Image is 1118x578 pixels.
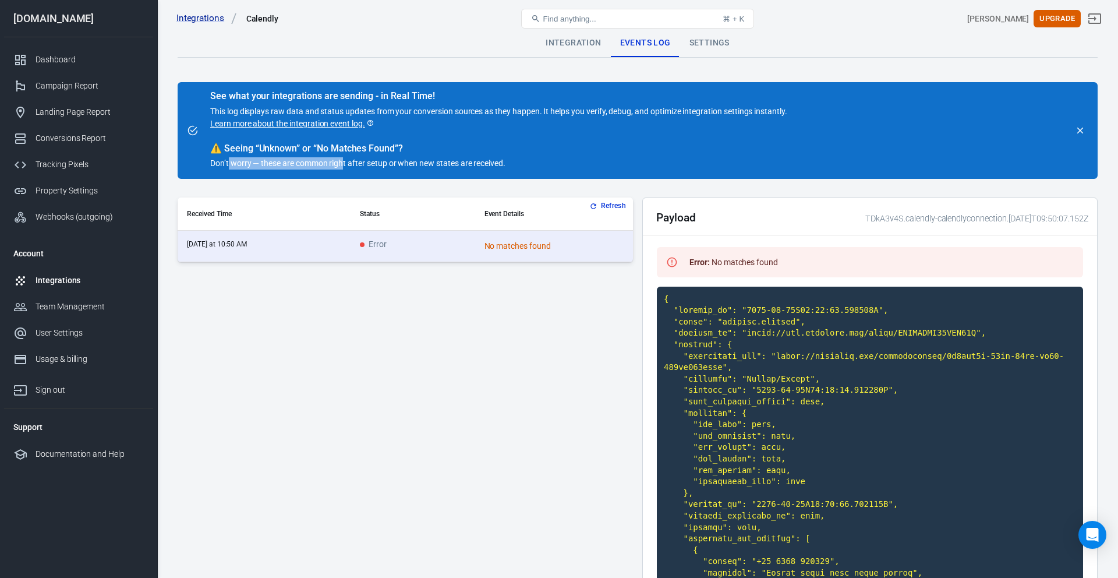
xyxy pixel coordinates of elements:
span: Error [360,240,387,250]
div: TDkA3v4S.calendly-calendlyconnection.[DATE]T09:50:07.152Z [861,213,1088,225]
div: See what your integrations are sending - in Real Time! [210,90,787,102]
a: Sign out [4,372,153,403]
time: 2025-08-11T10:50:07+01:00 [187,240,247,248]
a: Dashboard [4,47,153,73]
div: Tracking Pixels [36,158,144,171]
div: Landing Page Report [36,106,144,118]
button: Upgrade [1034,10,1081,28]
div: Webhooks (outgoing) [36,211,144,223]
div: Team Management [36,301,144,313]
div: No matches found [685,252,783,273]
button: Find anything...⌘ + K [521,9,754,29]
div: Dashboard [36,54,144,66]
div: User Settings [36,327,144,339]
a: Campaign Report [4,73,153,99]
a: Webhooks (outgoing) [4,204,153,230]
div: Usage & billing [36,353,144,365]
div: Conversions Report [36,132,144,144]
div: Integrations [36,274,144,287]
a: User Settings [4,320,153,346]
div: Documentation and Help [36,448,144,460]
a: Sign out [1081,5,1109,33]
div: scrollable content [178,198,633,262]
div: Integration [536,29,610,57]
div: Calendly [246,13,279,24]
div: Sign out [36,384,144,396]
li: Support [4,413,153,441]
span: Find anything... [543,15,596,23]
a: Tracking Pixels [4,151,153,178]
th: Event Details [475,198,633,231]
h2: Payload [656,212,696,224]
a: Property Settings [4,178,153,204]
a: Learn more about the integration event log. [210,118,374,130]
p: This log displays raw data and status updates from your conversion sources as they happen. It hel... [210,105,787,130]
span: warning [210,143,222,154]
button: close [1072,122,1088,139]
p: Don’t worry — these are common right after setup or when new states are received. [210,157,787,170]
div: Open Intercom Messenger [1078,521,1106,549]
a: Landing Page Report [4,99,153,125]
a: Integrations [4,267,153,294]
button: Refresh [587,200,631,212]
div: [DOMAIN_NAME] [4,13,153,24]
div: Campaign Report [36,80,144,92]
strong: Error : [689,258,710,267]
a: Conversions Report [4,125,153,151]
div: Seeing “Unknown” or “No Matches Found”? [210,143,787,154]
th: Received Time [178,198,351,231]
a: Integrations [176,12,237,24]
li: Account [4,239,153,267]
div: No matches found [484,240,624,252]
div: Settings [680,29,739,57]
div: ⌘ + K [723,15,744,23]
div: Account id: TDkA3v4S [967,13,1029,25]
a: Team Management [4,294,153,320]
th: Status [351,198,475,231]
a: Usage & billing [4,346,153,372]
div: Property Settings [36,185,144,197]
div: Events Log [611,29,680,57]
